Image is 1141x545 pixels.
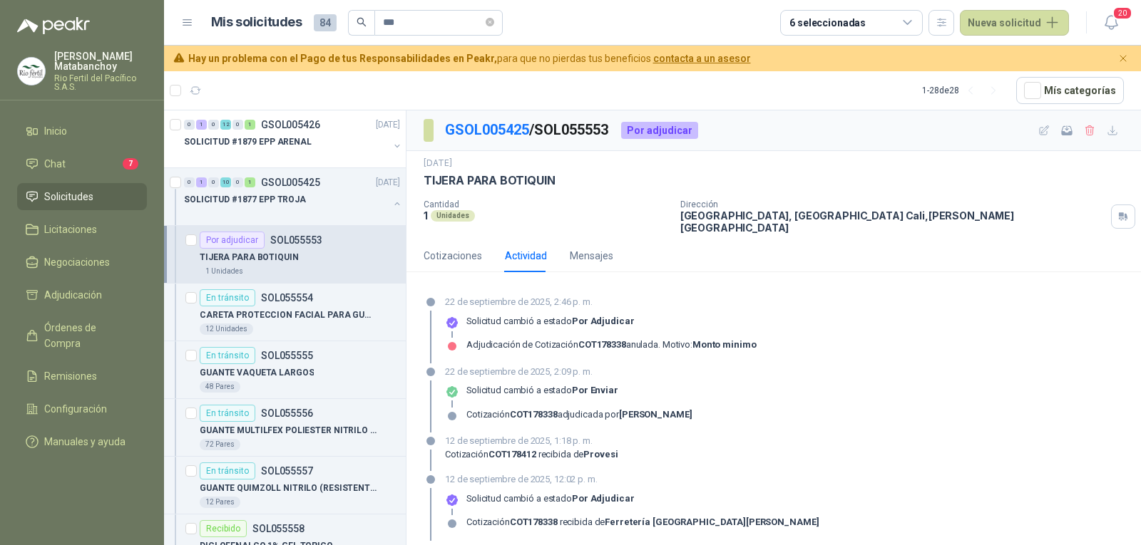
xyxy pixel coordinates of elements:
[200,424,377,437] p: GUANTE MULTILFEX POLIESTER NITRILO TALLA 10
[184,120,195,130] div: 0
[200,366,314,380] p: GUANTE VAQUETA LARGOS
[572,493,634,504] strong: Por adjudicar
[466,316,634,327] p: Solicitud cambió a estado
[445,472,819,487] p: 12 de septiembre de 2025, 12:02 p. m.
[424,209,428,222] p: 1
[44,320,133,351] span: Órdenes de Compra
[424,157,452,170] p: [DATE]
[200,497,240,508] div: 12 Pares
[208,177,219,187] div: 0
[653,53,751,64] a: contacta a un asesor
[261,351,313,360] p: SOL055555
[164,399,406,457] a: En tránsitoSOL055556GUANTE MULTILFEX POLIESTER NITRILO TALLA 1072 Pares
[680,209,1105,234] p: [GEOGRAPHIC_DATA], [GEOGRAPHIC_DATA] Cali , [PERSON_NAME][GEOGRAPHIC_DATA]
[605,517,819,527] strong: Ferretería [GEOGRAPHIC_DATA][PERSON_NAME]
[572,316,634,326] strong: Por adjudicar
[200,482,377,495] p: GUANTE QUIMZOLL NITRILO (RESISTENTE A QUIMICO)
[488,449,536,460] strong: COT178412
[424,248,482,264] div: Cotizaciones
[200,439,240,450] div: 72 Pares
[44,123,67,139] span: Inicio
[1115,50,1132,68] button: Cerrar
[510,409,558,420] strong: COT178338
[17,281,147,308] a: Adjudicación
[261,177,320,187] p: GSOL005425
[505,248,547,264] div: Actividad
[220,177,231,187] div: 10
[445,434,618,448] p: 12 de septiembre de 2025, 1:18 p. m.
[17,17,90,34] img: Logo peakr
[486,16,494,29] span: close-circle
[184,174,403,219] a: 0 1 0 10 0 1 GSOL005425[DATE] SOLICITUD #1877 EPP TROJA
[424,173,555,188] p: TIJERA PARA BOTIQUIN
[261,293,313,303] p: SOL055554
[17,118,147,145] a: Inicio
[184,193,306,207] p: SOLICITUD #1877 EPP TROJA
[445,365,692,379] p: 22 de septiembre de 2025, 2:09 p. m.
[1098,10,1124,36] button: 20
[54,51,147,71] p: [PERSON_NAME] Matabanchoy
[44,156,66,172] span: Chat
[314,14,337,31] span: 84
[424,199,669,209] p: Cantidad
[466,409,692,420] div: Cotización adjudicada por
[164,226,406,284] a: Por adjudicarSOL055553TIJERA PARA BOTIQUIN1 Unidades
[960,10,1069,36] button: Nueva solicitud
[184,177,195,187] div: 0
[17,428,147,455] a: Manuales y ayuda
[200,405,255,422] div: En tránsito
[578,339,626,350] strong: COT178338
[252,524,305,534] p: SOL055558
[466,385,618,396] p: Solicitud cambió a estado
[17,150,147,177] a: Chat7
[200,347,255,364] div: En tránsito
[445,121,529,138] a: GSOL005425
[270,235,322,245] p: SOL055553
[572,385,618,395] strong: Por enviar
[17,183,147,210] a: Solicitudes
[510,517,558,527] strong: COT178338
[164,457,406,514] a: En tránsitoSOL055557GUANTE QUIMZOLL NITRILO (RESISTENTE A QUIMICO)12 Pares
[1016,77,1124,104] button: Mís categorías
[200,251,299,264] p: TIJERA PARA BOTIQUIN
[357,17,367,27] span: search
[583,449,618,460] strong: Provesi
[44,287,102,303] span: Adjudicación
[445,119,610,141] p: / SOL055553
[232,177,243,187] div: 0
[466,339,756,351] div: Adjudicación de Cotización anulada . Motivo:
[44,368,97,384] span: Remisiones
[200,289,255,306] div: En tránsito
[376,176,400,190] p: [DATE]
[261,466,313,476] p: SOL055557
[196,120,207,130] div: 1
[17,216,147,243] a: Licitaciones
[184,116,403,162] a: 0 1 0 12 0 1 GSOL005426[DATE] SOLICITUD #1879 EPP ARENAL
[261,120,320,130] p: GSOL005426
[619,409,692,420] strong: [PERSON_NAME]
[17,363,147,390] a: Remisiones
[200,232,265,249] div: Por adjudicar
[44,254,110,270] span: Negociaciones
[200,462,255,479] div: En tránsito
[18,58,45,85] img: Company Logo
[44,401,107,417] span: Configuración
[445,449,618,460] div: Cotización recibida de
[17,314,147,357] a: Órdenes de Compra
[17,249,147,276] a: Negociaciones
[245,120,255,130] div: 1
[17,395,147,422] a: Configuración
[220,120,231,130] div: 12
[789,15,866,31] div: 6 seleccionadas
[44,189,93,204] span: Solicitudes
[621,122,698,139] div: Por adjudicar
[486,18,494,26] span: close-circle
[200,266,249,277] div: 1 Unidades
[445,295,756,309] p: 22 de septiembre de 2025, 2:46 p. m.
[680,199,1105,209] p: Dirección
[44,434,126,450] span: Manuales y ayuda
[164,284,406,341] a: En tránsitoSOL055554CARETA PROTECCION FACIAL PARA GUADAÑAR12 Unidades
[570,248,613,264] div: Mensajes
[466,493,634,504] p: Solicitud cambió a estado
[211,12,302,33] h1: Mis solicitudes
